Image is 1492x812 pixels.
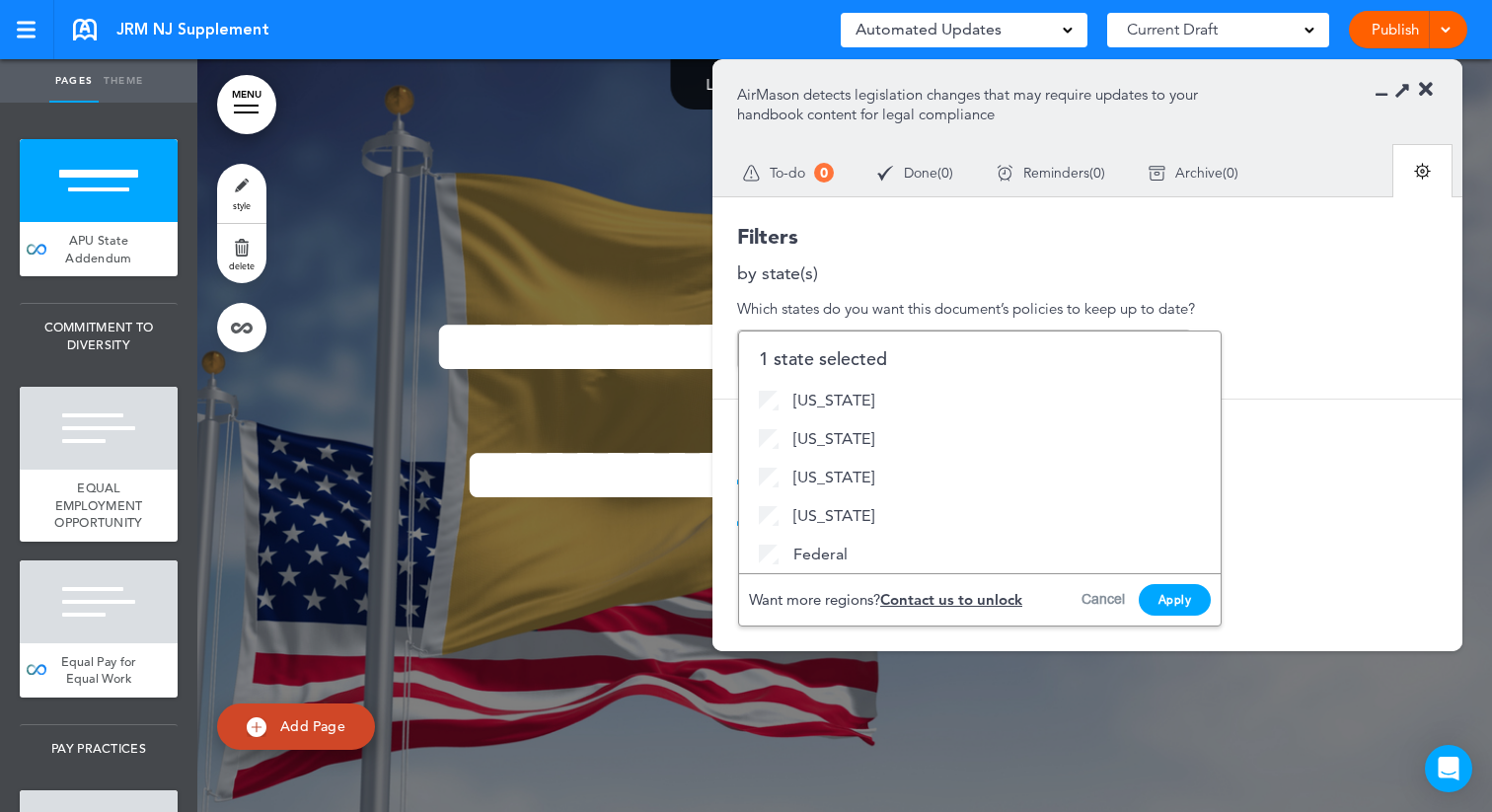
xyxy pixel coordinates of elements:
span: [US_STATE] [793,503,874,528]
span: 0 [814,163,834,183]
p: AirMason detects legislation changes that may require updates to your handbook content for legal ... [737,85,1228,124]
img: add.svg [247,717,266,737]
div: Open Intercom Messenger [1425,745,1472,792]
div: by state(s) [737,264,1438,282]
button: Apply [1139,584,1212,616]
div: (.CSV) [737,467,1438,488]
span: Equal Pay for Equal Work [61,653,137,688]
div: ( ) [975,147,1127,199]
span: APU State Addendum [65,232,131,266]
a: Add Page [217,703,375,750]
div: Want more regions? [749,592,1022,607]
span: delete [229,259,255,271]
span: Automated Updates [856,16,1002,43]
a: MENU [217,75,276,134]
div: Which states do you want this document’s policies to keep up to date? [737,299,1438,319]
button: Cancel [1082,590,1125,609]
span: style [233,199,251,211]
img: apu_icons_done.svg [877,165,894,182]
img: settings.svg [1414,163,1431,180]
span: JRM NJ Supplement [116,19,269,40]
img: infinity_blue.svg [27,244,46,255]
img: apu_icons_archive.svg [1149,165,1165,182]
a: style [217,164,266,223]
div: ( ) [856,147,975,199]
span: Reminders [1023,166,1089,180]
span: Add Page [280,717,345,735]
span: To-do [770,166,805,180]
input: Federal [759,545,779,564]
span: 0 [941,166,949,180]
a: Theme [99,59,148,103]
span: Archive [1175,166,1223,180]
span: [US_STATE] [793,465,874,489]
input: [US_STATE] [759,468,779,487]
div: (.CSV) [737,508,1438,530]
div: Filters [737,222,1438,251]
a: Pages [49,59,99,103]
input: [US_STATE] [759,506,779,526]
span: COMMITMENT TO DIVERSITY [20,304,178,368]
img: apu_icons_todo.svg [743,165,760,182]
a: Equal Pay for Equal Work [20,643,178,698]
a: EQUAL EMPLOYMENT OPPORTUNITY [20,470,178,542]
a: Publish [1364,11,1426,48]
span: 0 [1227,166,1234,180]
img: infinity_blue.svg [27,664,46,675]
span: Federal [793,542,848,566]
div: ( ) [1127,147,1260,199]
span: Done [904,166,937,180]
span: [US_STATE] [793,426,874,451]
span: 0 [1093,166,1101,180]
span: [US_STATE] [793,388,874,412]
a: APU State Addendum [20,222,178,276]
span: PAY PRACTICES [20,725,178,773]
span: Contact us to unlock [880,590,1022,609]
div: Downloads [737,429,1438,447]
div: 1 state selected [739,346,1221,371]
img: apu_icons_remind.svg [997,165,1013,182]
div: — [707,77,984,92]
input: [US_STATE] [759,391,779,410]
input: [US_STATE] [759,429,779,449]
span: Current Draft [1127,16,1218,43]
a: delete [217,224,266,283]
span: EQUAL EMPLOYMENT OPPORTUNITY [54,480,142,531]
span: Last updated: [707,75,796,94]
